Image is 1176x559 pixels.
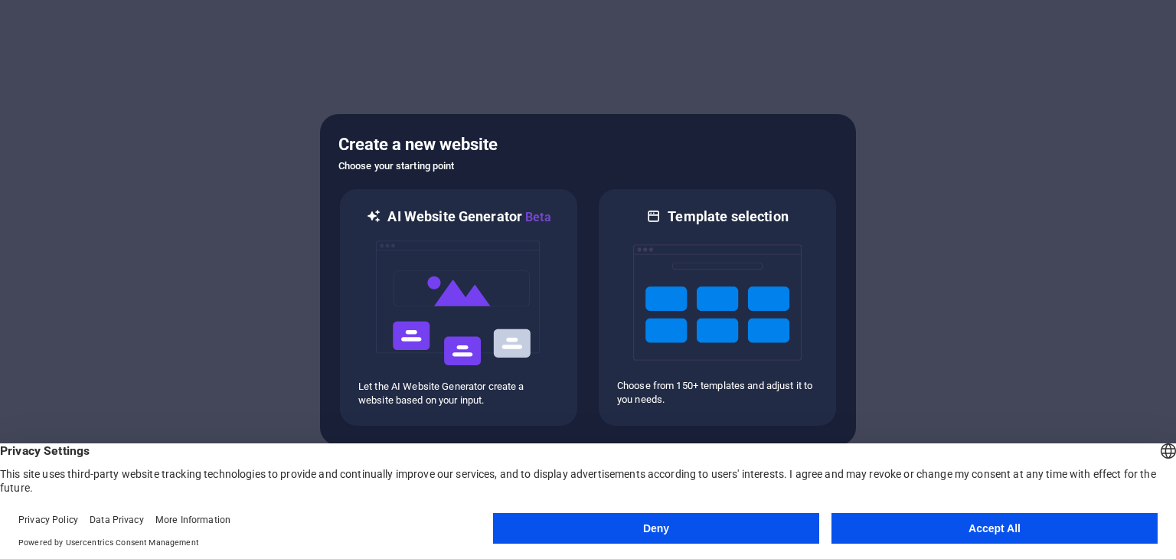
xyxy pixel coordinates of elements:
h5: Create a new website [338,132,838,157]
h6: Template selection [668,208,788,226]
img: ai [374,227,543,380]
p: Let the AI Website Generator create a website based on your input. [358,380,559,407]
span: Beta [522,210,551,224]
h6: AI Website Generator [387,208,550,227]
p: Choose from 150+ templates and adjust it to you needs. [617,379,818,407]
div: Template selectionChoose from 150+ templates and adjust it to you needs. [597,188,838,427]
div: AI Website GeneratorBetaaiLet the AI Website Generator create a website based on your input. [338,188,579,427]
h6: Choose your starting point [338,157,838,175]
